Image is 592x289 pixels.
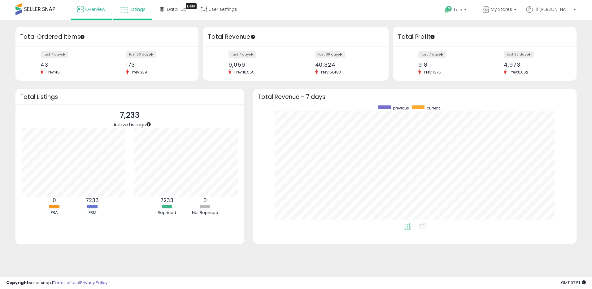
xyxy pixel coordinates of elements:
[126,61,188,68] div: 173
[129,69,150,75] span: Prev: 239
[146,122,151,127] div: Tooltip anchor
[86,197,99,204] b: 7233
[20,33,194,41] h3: Total Ordered Items
[231,69,258,75] span: Prev: 10,555
[445,6,452,13] i: Get Help
[418,61,480,68] div: 918
[148,210,185,216] div: Repriced
[258,95,572,99] h3: Total Revenue - 7 days
[186,210,224,216] div: Not Repriced
[43,69,63,75] span: Prev: 46
[167,6,186,12] span: DataHub
[427,105,440,111] span: current
[454,7,462,12] span: Help
[229,61,291,68] div: 9,059
[421,69,444,75] span: Prev: 1,375
[160,197,173,204] b: 7233
[36,210,73,216] div: FBA
[20,95,239,99] h3: Total Listings
[126,51,156,58] label: last 30 days
[113,109,146,121] p: 7,233
[315,61,378,68] div: 40,324
[53,197,56,204] b: 0
[393,105,409,111] span: previous
[430,34,435,40] div: Tooltip anchor
[74,210,111,216] div: FBM
[203,197,207,204] b: 0
[315,51,345,58] label: last 30 days
[85,6,105,12] span: Overview
[229,51,256,58] label: last 7 days
[440,1,473,20] a: Help
[418,51,446,58] label: last 7 days
[129,6,146,12] span: Listings
[41,51,68,58] label: last 7 days
[186,3,197,9] div: Tooltip anchor
[113,121,146,128] span: Active Listings
[526,6,576,20] a: Hi [PERSON_NAME]
[398,33,572,41] h3: Total Profit
[41,61,102,68] div: 43
[491,6,512,12] span: My Stores
[507,69,531,75] span: Prev: 6,062
[250,34,256,40] div: Tooltip anchor
[504,51,534,58] label: last 30 days
[504,61,566,68] div: 4,973
[208,33,384,41] h3: Total Revenue
[80,34,85,40] div: Tooltip anchor
[534,6,572,12] span: Hi [PERSON_NAME]
[318,69,344,75] span: Prev: 51,483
